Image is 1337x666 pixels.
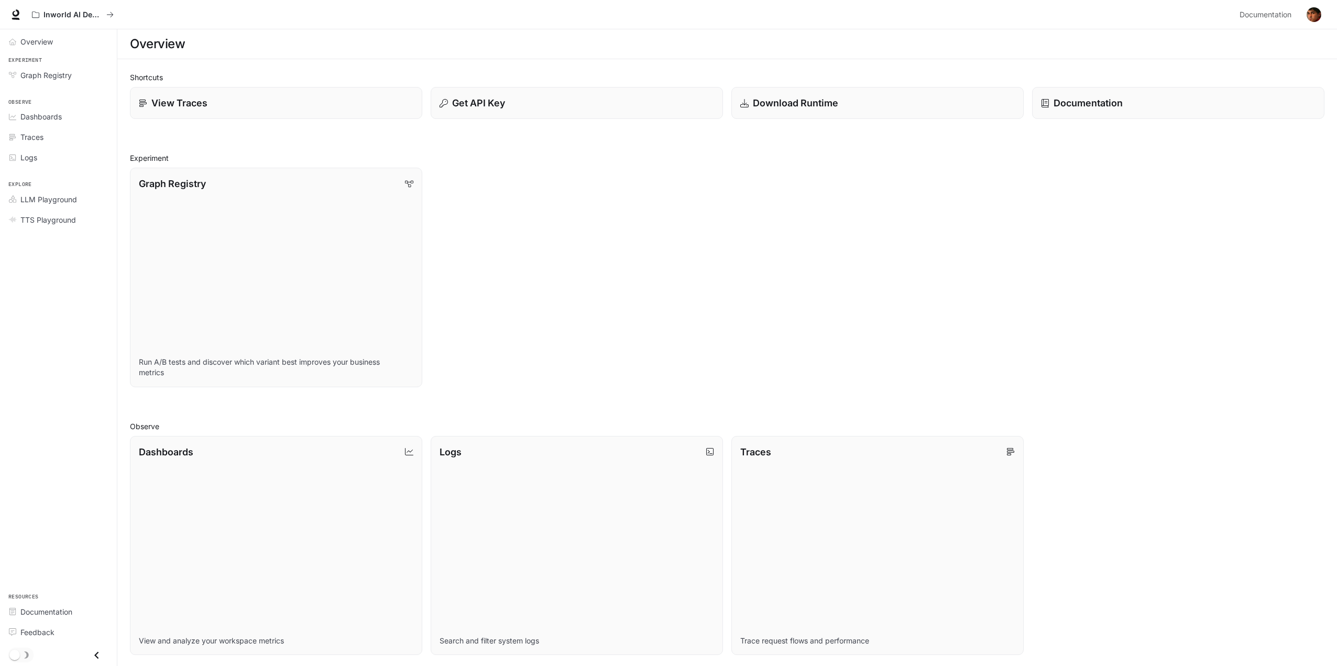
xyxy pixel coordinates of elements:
a: Graph RegistryRun A/B tests and discover which variant best improves your business metrics [130,168,422,387]
h2: Observe [130,421,1324,432]
p: Documentation [1054,96,1123,110]
span: Dashboards [20,111,62,122]
p: View and analyze your workspace metrics [139,636,413,646]
span: Traces [20,132,43,143]
button: User avatar [1303,4,1324,25]
a: TracesTrace request flows and performance [731,436,1024,656]
a: View Traces [130,87,422,119]
span: TTS Playground [20,214,76,225]
a: DashboardsView and analyze your workspace metrics [130,436,422,656]
p: Search and filter system logs [440,636,714,646]
p: Get API Key [452,96,505,110]
span: Documentation [1240,8,1291,21]
span: Feedback [20,627,54,638]
a: Documentation [4,603,113,621]
p: Trace request flows and performance [740,636,1015,646]
a: Traces [4,128,113,146]
a: LogsSearch and filter system logs [431,436,723,656]
p: Traces [740,445,771,459]
p: View Traces [151,96,207,110]
p: Run A/B tests and discover which variant best improves your business metrics [139,357,413,378]
span: Graph Registry [20,70,72,81]
p: Graph Registry [139,177,206,191]
p: Download Runtime [753,96,838,110]
span: Documentation [20,606,72,617]
button: Close drawer [85,645,108,666]
span: Logs [20,152,37,163]
a: Documentation [1235,4,1299,25]
a: Dashboards [4,107,113,126]
a: Feedback [4,623,113,641]
span: Overview [20,36,53,47]
button: All workspaces [27,4,118,25]
span: LLM Playground [20,194,77,205]
h2: Experiment [130,152,1324,163]
a: Overview [4,32,113,51]
p: Logs [440,445,462,459]
a: Graph Registry [4,66,113,84]
a: Logs [4,148,113,167]
a: Documentation [1032,87,1324,119]
a: TTS Playground [4,211,113,229]
p: Dashboards [139,445,193,459]
h2: Shortcuts [130,72,1324,83]
p: Inworld AI Demos [43,10,102,19]
a: Download Runtime [731,87,1024,119]
a: LLM Playground [4,190,113,209]
h1: Overview [130,34,185,54]
span: Dark mode toggle [9,649,20,660]
img: User avatar [1307,7,1321,22]
button: Get API Key [431,87,723,119]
